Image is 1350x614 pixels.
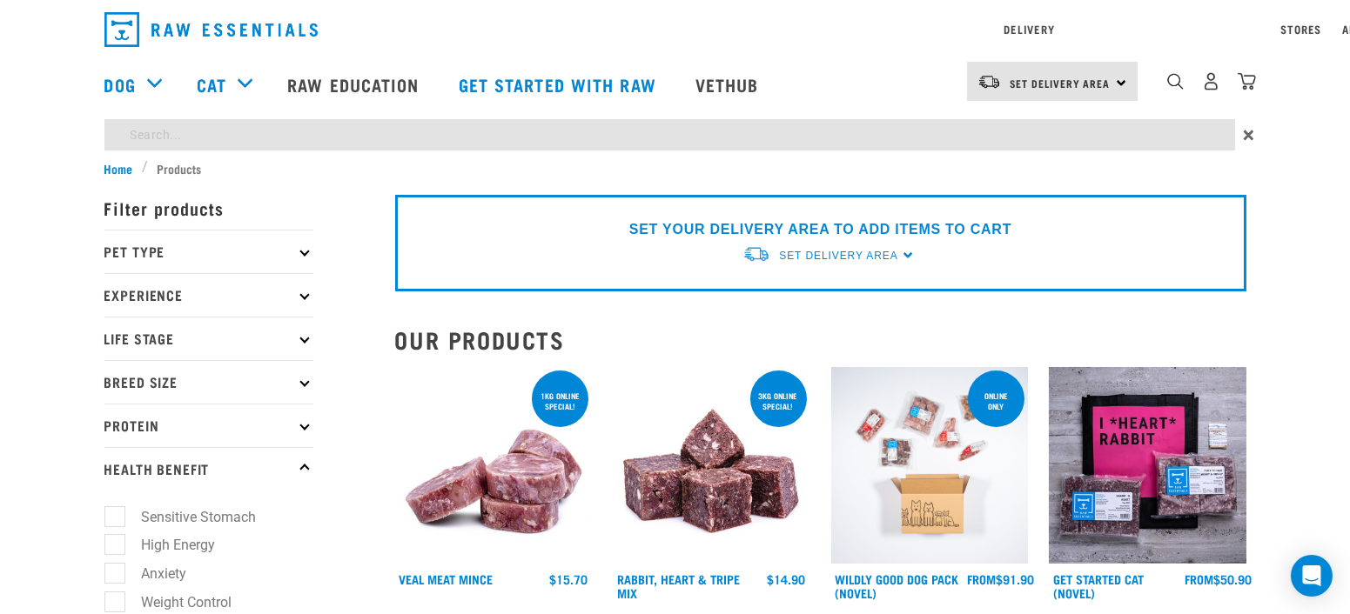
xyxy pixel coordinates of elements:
[1291,555,1333,597] div: Open Intercom Messenger
[836,576,959,596] a: Wildly Good Dog Pack (Novel)
[441,50,678,119] a: Get started with Raw
[678,50,781,119] a: Vethub
[114,563,194,584] label: Anxiety
[1238,72,1256,90] img: home-icon@2x.png
[114,591,239,613] label: Weight Control
[91,5,1260,54] nav: dropdown navigation
[104,159,133,177] span: Home
[768,572,806,586] div: $14.90
[532,383,588,419] div: 1kg online special!
[104,317,313,360] p: Life Stage
[1244,119,1255,150] span: ×
[104,404,313,447] p: Protein
[1049,367,1246,564] img: Assortment Of Raw Essential Products For Cats Including, Pink And Black Tote Bag With "I *Heart* ...
[104,360,313,404] p: Breed Size
[104,159,1246,177] nav: breadcrumbs
[967,576,996,582] span: FROM
[977,74,1001,90] img: van-moving.png
[831,367,1029,564] img: Dog Novel 0 2sec
[1167,73,1184,90] img: home-icon-1@2x.png
[968,383,1024,419] div: Online Only
[270,50,440,119] a: Raw Education
[750,383,807,419] div: 3kg online special!
[104,12,318,47] img: Raw Essentials Logo
[104,159,143,177] a: Home
[114,534,223,556] label: High Energy
[1185,572,1253,586] div: $50.90
[1004,26,1054,32] a: Delivery
[395,326,1246,353] h2: Our Products
[967,572,1034,586] div: $91.90
[1281,26,1322,32] a: Stores
[400,576,494,582] a: Veal Meat Mince
[104,230,313,273] p: Pet Type
[613,367,810,564] img: 1175 Rabbit Heart Tripe Mix 01
[1053,576,1144,596] a: Get Started Cat (Novel)
[104,119,1235,150] input: Search...
[395,367,593,564] img: 1160 Veal Meat Mince Medallions 01
[742,245,770,264] img: van-moving.png
[549,572,588,586] div: $15.70
[104,186,313,230] p: Filter products
[1185,576,1214,582] span: FROM
[1202,72,1220,90] img: user.png
[114,506,264,528] label: Sensitive Stomach
[617,576,740,596] a: Rabbit, Heart & Tripe Mix
[629,219,1011,240] p: SET YOUR DELIVERY AREA TO ADD ITEMS TO CART
[104,71,136,97] a: Dog
[197,71,226,97] a: Cat
[1010,80,1111,86] span: Set Delivery Area
[779,250,897,262] span: Set Delivery Area
[104,447,313,491] p: Health Benefit
[104,273,313,317] p: Experience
